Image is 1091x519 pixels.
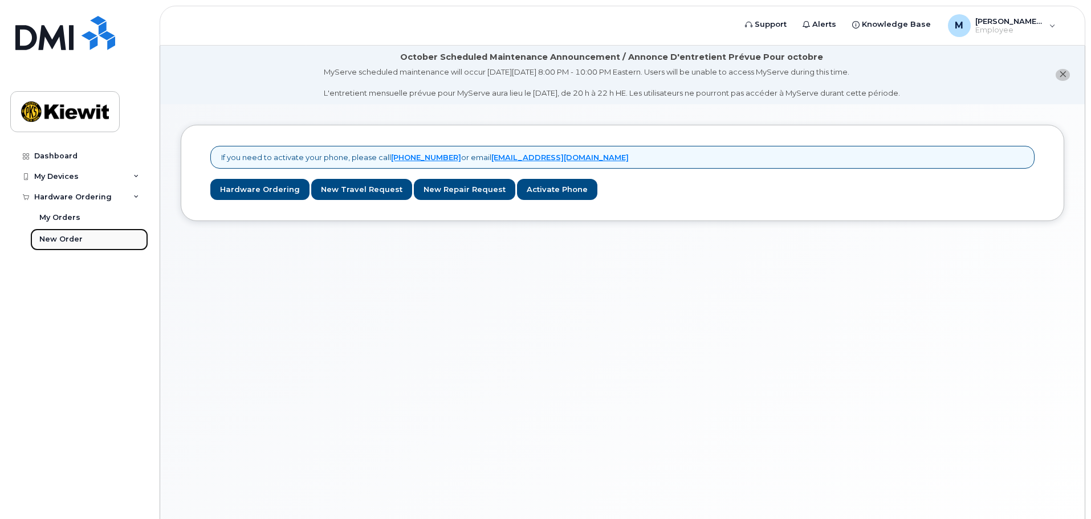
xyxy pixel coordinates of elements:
a: [PHONE_NUMBER] [391,153,461,162]
a: New Travel Request [311,179,412,200]
div: MyServe scheduled maintenance will occur [DATE][DATE] 8:00 PM - 10:00 PM Eastern. Users will be u... [324,67,900,99]
a: New Repair Request [414,179,515,200]
p: If you need to activate your phone, please call or email [221,152,629,163]
iframe: Messenger Launcher [1041,469,1082,510]
a: Activate Phone [517,179,597,200]
a: Hardware Ordering [210,179,310,200]
a: [EMAIL_ADDRESS][DOMAIN_NAME] [491,153,629,162]
div: October Scheduled Maintenance Announcement / Annonce D'entretient Prévue Pour octobre [400,51,823,63]
button: close notification [1056,69,1070,81]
